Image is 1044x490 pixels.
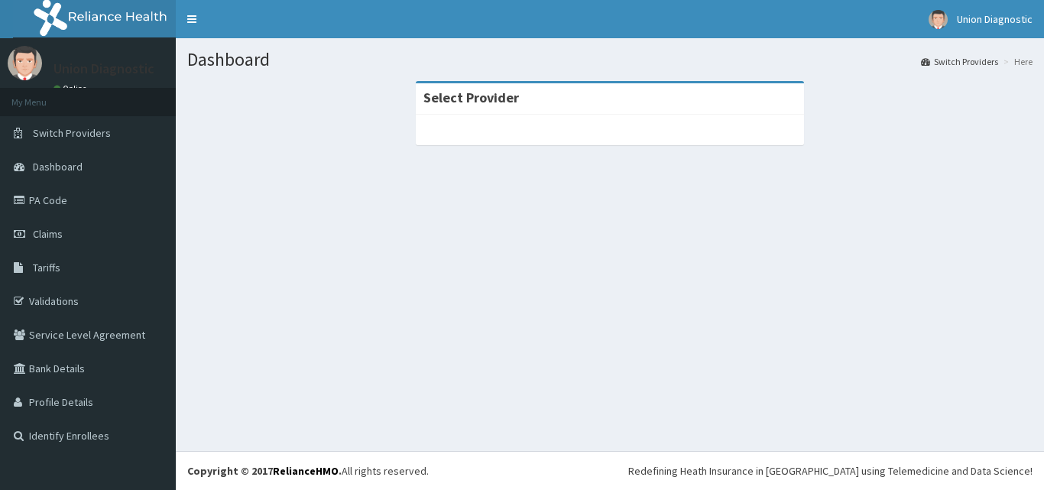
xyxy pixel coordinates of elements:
img: User Image [8,46,42,80]
span: Switch Providers [33,126,111,140]
p: Union Diagnostic [53,62,154,76]
a: Switch Providers [921,55,998,68]
a: RelianceHMO [273,464,339,478]
strong: Select Provider [423,89,519,106]
strong: Copyright © 2017 . [187,464,342,478]
li: Here [1000,55,1033,68]
img: User Image [929,10,948,29]
span: Claims [33,227,63,241]
h1: Dashboard [187,50,1033,70]
span: Union Diagnostic [957,12,1033,26]
a: Online [53,83,90,94]
span: Dashboard [33,160,83,174]
div: Redefining Heath Insurance in [GEOGRAPHIC_DATA] using Telemedicine and Data Science! [628,463,1033,479]
span: Tariffs [33,261,60,274]
footer: All rights reserved. [176,451,1044,490]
